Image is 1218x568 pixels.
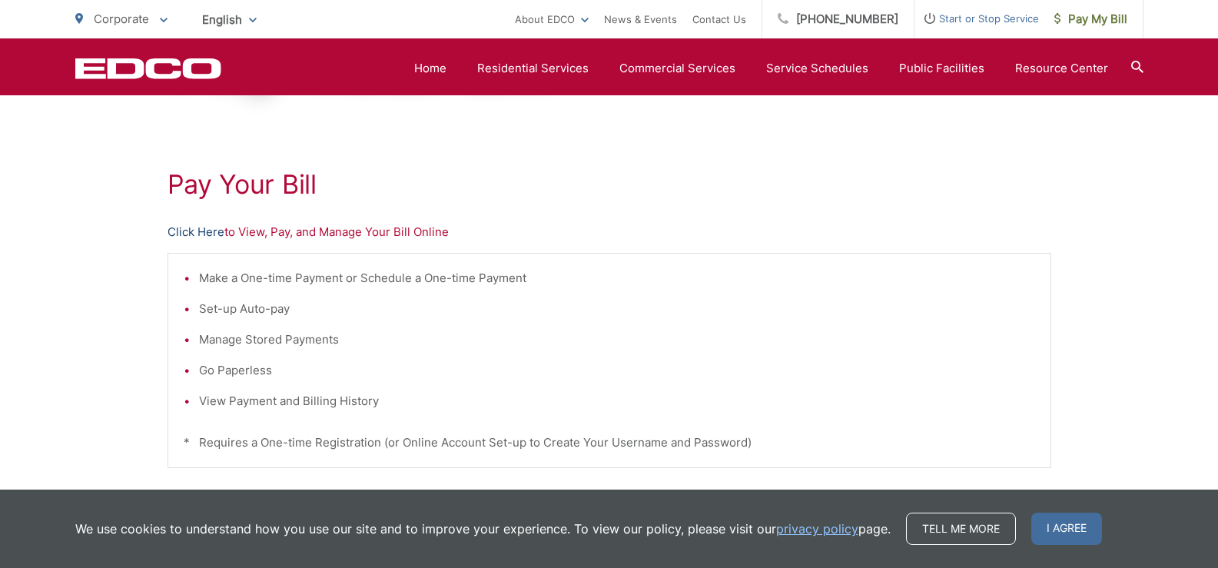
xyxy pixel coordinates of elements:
[604,10,677,28] a: News & Events
[515,10,589,28] a: About EDCO
[619,59,735,78] a: Commercial Services
[776,520,858,538] a: privacy policy
[1015,59,1108,78] a: Resource Center
[94,12,149,26] span: Corporate
[184,433,1035,452] p: * Requires a One-time Registration (or Online Account Set-up to Create Your Username and Password)
[199,392,1035,410] li: View Payment and Billing History
[75,58,221,79] a: EDCD logo. Return to the homepage.
[906,513,1016,545] a: Tell me more
[199,300,1035,318] li: Set-up Auto-pay
[75,520,891,538] p: We use cookies to understand how you use our site and to improve your experience. To view our pol...
[191,6,268,33] span: English
[168,223,1051,241] p: to View, Pay, and Manage Your Bill Online
[477,59,589,78] a: Residential Services
[899,59,984,78] a: Public Facilities
[692,10,746,28] a: Contact Us
[766,59,868,78] a: Service Schedules
[414,59,446,78] a: Home
[168,223,224,241] a: Click Here
[168,169,1051,200] h1: Pay Your Bill
[199,331,1035,349] li: Manage Stored Payments
[199,269,1035,287] li: Make a One-time Payment or Schedule a One-time Payment
[1031,513,1102,545] span: I agree
[1054,10,1127,28] span: Pay My Bill
[199,361,1035,380] li: Go Paperless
